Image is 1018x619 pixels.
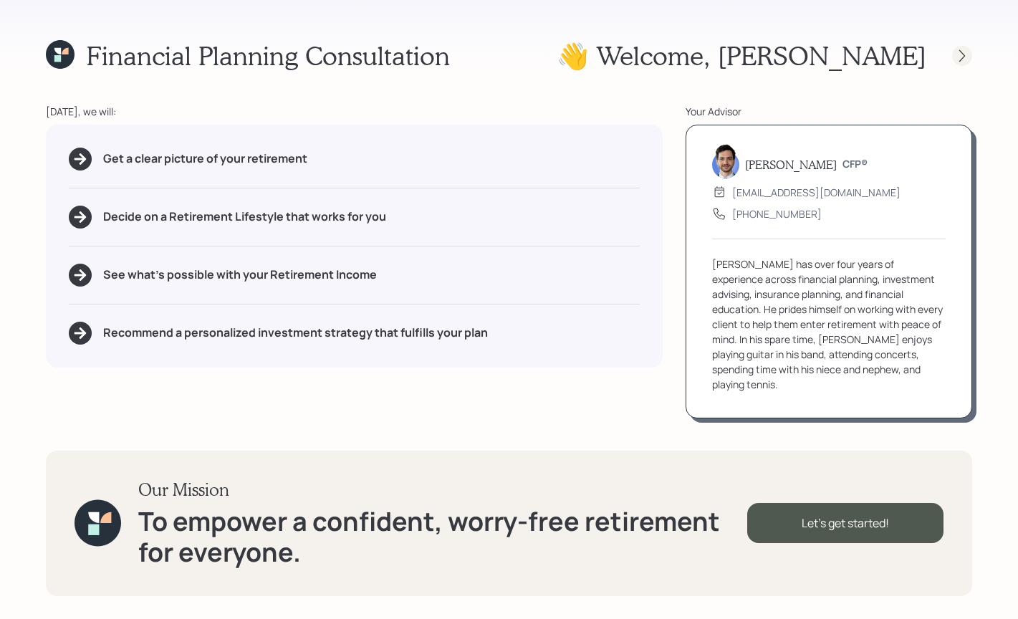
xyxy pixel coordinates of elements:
[86,40,450,71] h1: Financial Planning Consultation
[103,268,377,282] h5: See what's possible with your Retirement Income
[732,206,822,221] div: [PHONE_NUMBER]
[138,506,747,567] h1: To empower a confident, worry-free retirement for everyone.
[747,503,943,543] div: Let's get started!
[712,256,946,392] div: [PERSON_NAME] has over four years of experience across financial planning, investment advising, i...
[745,158,837,171] h5: [PERSON_NAME]
[712,144,739,178] img: jonah-coleman-headshot.png
[842,158,868,171] h6: CFP®
[103,326,488,340] h5: Recommend a personalized investment strategy that fulfills your plan
[138,479,747,500] h3: Our Mission
[103,152,307,165] h5: Get a clear picture of your retirement
[732,185,901,200] div: [EMAIL_ADDRESS][DOMAIN_NAME]
[46,104,663,119] div: [DATE], we will:
[686,104,972,119] div: Your Advisor
[103,210,386,224] h5: Decide on a Retirement Lifestyle that works for you
[557,40,926,71] h1: 👋 Welcome , [PERSON_NAME]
